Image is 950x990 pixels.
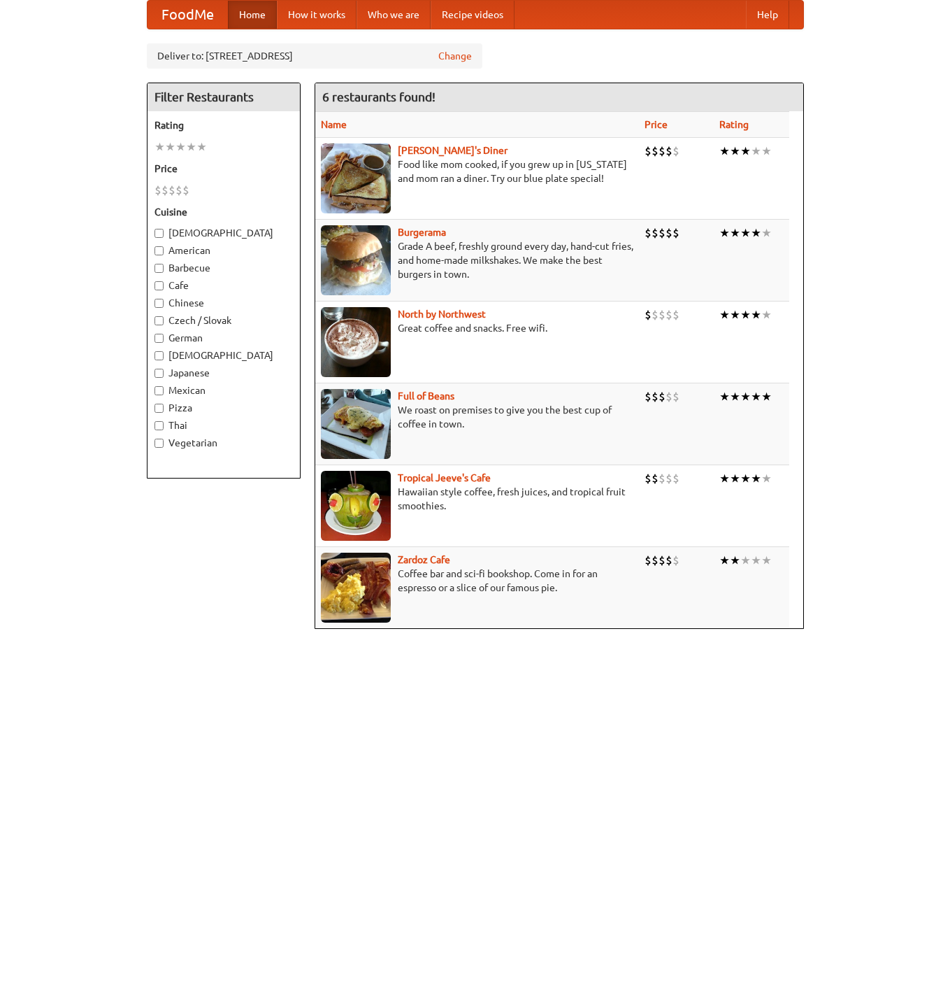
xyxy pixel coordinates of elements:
[228,1,277,29] a: Home
[658,307,665,323] li: $
[740,307,751,323] li: ★
[321,143,391,213] img: sallys.jpg
[154,334,164,343] input: German
[321,403,633,431] p: We roast on premises to give you the best cup of coffee in town.
[398,554,450,565] a: Zardoz Cafe
[740,225,751,241] li: ★
[175,139,186,155] li: ★
[186,139,196,155] li: ★
[652,143,658,159] li: $
[154,313,293,327] label: Czech / Slovak
[154,229,164,238] input: [DEMOGRAPHIC_DATA]
[175,183,182,198] li: $
[154,139,165,155] li: ★
[719,471,730,486] li: ★
[665,471,672,486] li: $
[740,389,751,404] li: ★
[645,307,652,323] li: $
[398,472,491,483] a: Tropical Jeeve's Cafe
[740,143,751,159] li: ★
[719,143,730,159] li: ★
[147,43,482,69] div: Deliver to: [STREET_ADDRESS]
[321,389,391,459] img: beans.jpg
[740,471,751,486] li: ★
[154,421,164,430] input: Thai
[761,553,772,568] li: ★
[154,281,164,290] input: Cafe
[751,389,761,404] li: ★
[321,553,391,623] img: zardoz.jpg
[321,225,391,295] img: burgerama.jpg
[398,227,446,238] a: Burgerama
[658,389,665,404] li: $
[652,389,658,404] li: $
[154,296,293,310] label: Chinese
[672,471,679,486] li: $
[730,553,740,568] li: ★
[672,143,679,159] li: $
[321,485,633,513] p: Hawaiian style coffee, fresh juices, and tropical fruit smoothies.
[154,386,164,395] input: Mexican
[321,471,391,541] img: jeeves.jpg
[321,239,633,281] p: Grade A beef, freshly ground every day, hand-cut fries, and home-made milkshakes. We make the bes...
[645,553,652,568] li: $
[154,205,293,219] h5: Cuisine
[398,145,508,156] b: [PERSON_NAME]'s Diner
[761,225,772,241] li: ★
[751,225,761,241] li: ★
[154,436,293,450] label: Vegetarian
[672,307,679,323] li: $
[322,90,436,104] ng-pluralize: 6 restaurants found!
[154,348,293,362] label: [DEMOGRAPHIC_DATA]
[196,139,207,155] li: ★
[147,1,228,29] a: FoodMe
[672,225,679,241] li: $
[154,316,164,325] input: Czech / Slovak
[761,471,772,486] li: ★
[154,351,164,360] input: [DEMOGRAPHIC_DATA]
[321,321,633,335] p: Great coffee and snacks. Free wifi.
[645,471,652,486] li: $
[751,307,761,323] li: ★
[398,309,486,320] b: North by Northwest
[761,307,772,323] li: ★
[746,1,789,29] a: Help
[154,299,164,308] input: Chinese
[652,471,658,486] li: $
[277,1,357,29] a: How it works
[652,225,658,241] li: $
[665,225,672,241] li: $
[438,49,472,63] a: Change
[761,143,772,159] li: ★
[154,261,293,275] label: Barbecue
[645,389,652,404] li: $
[719,119,749,130] a: Rating
[719,389,730,404] li: ★
[154,246,164,255] input: American
[154,401,293,415] label: Pizza
[665,553,672,568] li: $
[730,471,740,486] li: ★
[154,226,293,240] label: [DEMOGRAPHIC_DATA]
[645,143,652,159] li: $
[321,567,633,595] p: Coffee bar and sci-fi bookshop. Come in for an espresso or a slice of our famous pie.
[321,119,347,130] a: Name
[730,307,740,323] li: ★
[658,553,665,568] li: $
[398,390,454,402] a: Full of Beans
[154,118,293,132] h5: Rating
[761,389,772,404] li: ★
[182,183,189,198] li: $
[751,143,761,159] li: ★
[168,183,175,198] li: $
[719,307,730,323] li: ★
[652,553,658,568] li: $
[154,278,293,292] label: Cafe
[719,225,730,241] li: ★
[154,404,164,413] input: Pizza
[658,225,665,241] li: $
[751,471,761,486] li: ★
